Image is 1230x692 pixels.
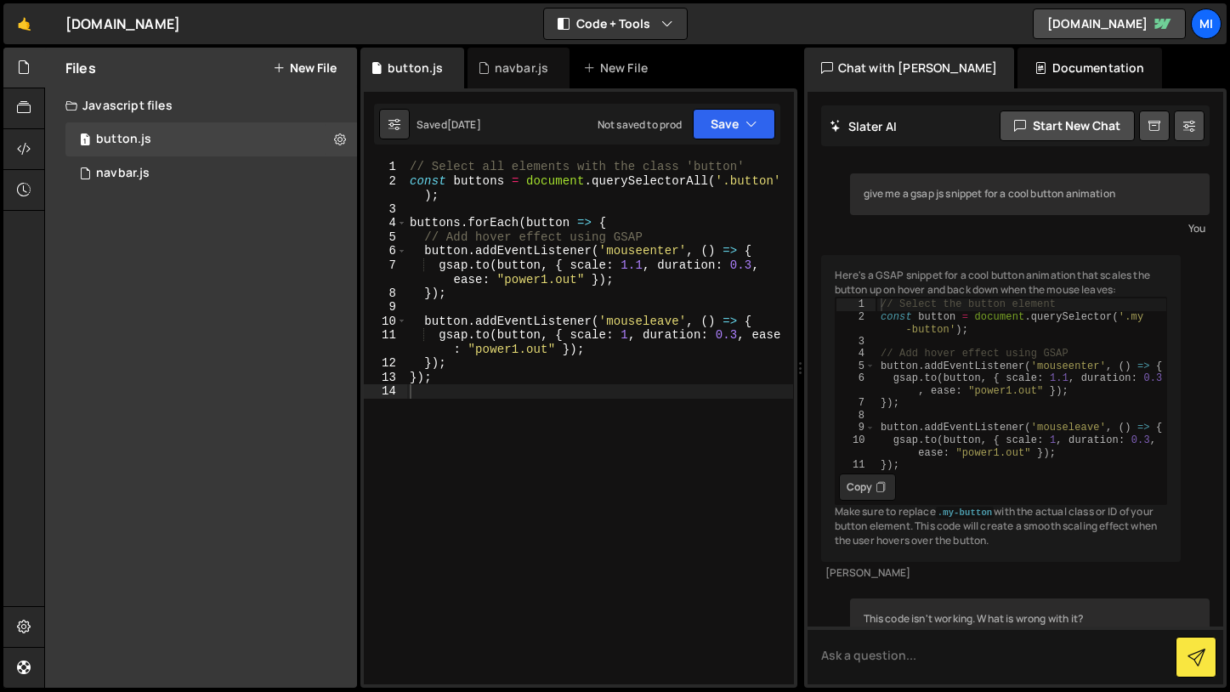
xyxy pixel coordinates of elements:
div: 10 [836,434,876,459]
div: 5 [836,360,876,373]
div: navbar.js [495,60,548,77]
div: [DATE] [447,117,481,132]
div: give me a gsap js snippet for a cool button animation [850,173,1210,215]
div: 14 [364,384,407,399]
div: 6 [364,244,407,258]
div: 7 [836,397,876,410]
div: Documentation [1017,48,1161,88]
div: button.js [65,122,357,156]
div: Chat with [PERSON_NAME] [804,48,1015,88]
div: 5 [364,230,407,245]
div: 7 [364,258,407,286]
div: This code isn't working. What is wrong with it? element [850,598,1210,655]
a: [DOMAIN_NAME] [1033,9,1186,39]
div: 10 [364,315,407,329]
div: 13 [364,371,407,385]
div: Here's a GSAP snippet for a cool button animation that scales the button up on hover and back dow... [821,255,1182,562]
div: 9 [364,300,407,315]
button: Start new chat [1000,111,1135,141]
button: New File [273,61,337,75]
div: 16328/46596.js [65,156,357,190]
div: 11 [364,328,407,356]
button: Save [693,109,775,139]
div: 2 [836,311,876,336]
button: Copy [839,474,896,501]
div: 8 [364,286,407,301]
div: Saved [417,117,481,132]
div: 4 [836,348,876,360]
div: 6 [836,372,876,397]
div: 4 [364,216,407,230]
h2: Files [65,59,96,77]
div: 3 [364,202,407,217]
div: navbar.js [96,166,150,181]
div: 12 [364,356,407,371]
div: [PERSON_NAME] [825,566,1177,581]
code: .my-button [936,507,995,519]
a: 🤙 [3,3,45,44]
div: You [854,219,1206,237]
div: 1 [836,298,876,311]
div: [DOMAIN_NAME] [65,14,180,34]
div: 11 [836,459,876,472]
span: 1 [80,134,90,148]
div: 3 [836,336,876,349]
div: 2 [364,174,407,202]
button: Code + Tools [544,9,687,39]
div: 1 [364,160,407,174]
h2: Slater AI [830,118,898,134]
div: button.js [96,132,151,147]
div: New File [583,60,655,77]
div: Javascript files [45,88,357,122]
a: Mi [1191,9,1221,39]
div: 9 [836,422,876,434]
div: button.js [388,60,443,77]
div: 8 [836,410,876,423]
div: Not saved to prod [598,117,683,132]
